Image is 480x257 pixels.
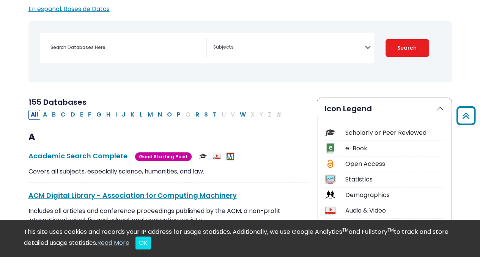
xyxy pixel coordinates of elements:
img: Icon Scholarly or Peer Reviewed [325,128,335,138]
button: Filter Results D [68,110,77,120]
h3: A [28,132,308,143]
div: e-Book [345,144,444,153]
button: Filter Results W [238,110,248,120]
img: Audio & Video [213,153,220,160]
img: Icon e-Book [325,143,335,153]
div: Scholarly or Peer Reviewed [345,128,444,137]
input: Search database by title or keyword [46,42,206,53]
div: This site uses cookies and records your IP address for usage statistics. Additionally, we use Goo... [24,227,456,249]
p: Includes all articles and conference proceedings published by the ACM, a non-profit international... [28,207,308,234]
span: 155 Databases [28,97,87,107]
img: Scholarly or Peer Reviewed [199,153,207,160]
button: Filter Results C [58,110,68,120]
a: En español: Bases de Datos [28,5,110,13]
img: Icon Statistics [325,174,335,184]
span: Good Starting Point [135,152,192,161]
a: Read More [97,238,129,247]
div: Alpha-list to filter by first letter of database name [28,110,285,118]
img: Icon Audio & Video [325,205,335,216]
button: Filter Results S [202,110,210,120]
button: Icon Legend [317,98,452,119]
button: Filter Results I [113,110,119,120]
a: Back to Top [454,109,478,122]
a: Academic Search Complete [28,151,127,161]
button: Submit for Search Results [386,39,429,57]
button: Filter Results P [175,110,183,120]
button: Filter Results O [165,110,174,120]
a: ACM Digital Library - Association for Computing Machinery [28,191,237,200]
button: Filter Results F [86,110,94,120]
div: Statistics [345,175,444,184]
button: Filter Results A [41,110,49,120]
button: Filter Results K [128,110,137,120]
button: Filter Results R [193,110,201,120]
sup: TM [342,227,349,233]
button: Filter Results T [211,110,219,120]
img: Icon Open Access [326,159,335,169]
nav: Search filters [28,21,452,82]
textarea: Search [213,45,365,51]
img: MeL (Michigan electronic Library) [227,153,234,160]
button: Filter Results J [120,110,128,120]
div: Open Access [345,159,444,169]
button: Filter Results M [145,110,155,120]
div: Demographics [345,191,444,200]
button: Filter Results E [78,110,85,120]
button: All [28,110,40,120]
button: Close [135,237,151,249]
button: Filter Results B [50,110,58,120]
button: Filter Results L [137,110,145,120]
button: Filter Results H [104,110,113,120]
sup: TM [387,227,394,233]
div: Audio & Video [345,206,444,215]
img: Icon Demographics [325,190,335,200]
button: Filter Results G [94,110,104,120]
button: Filter Results N [156,110,164,120]
p: Covers all subjects, especially science, humanities, and law. [28,167,308,176]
